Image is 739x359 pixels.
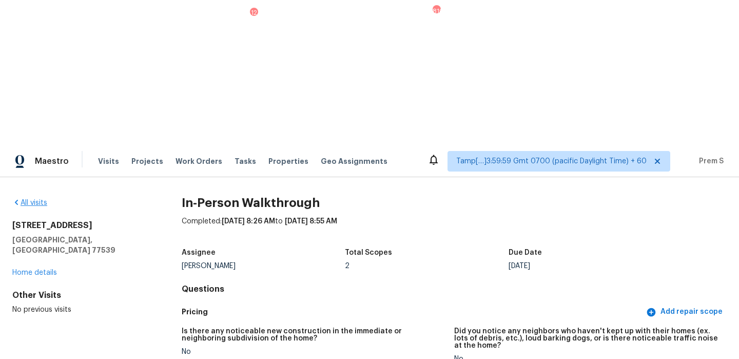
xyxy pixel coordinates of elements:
span: Visits [98,156,119,166]
span: Properties [268,156,308,166]
span: [DATE] 8:26 AM [222,218,275,225]
a: Home details [12,269,57,276]
span: Tasks [235,158,256,165]
h5: Due Date [509,249,542,256]
h5: Did you notice any neighbors who haven't kept up with their homes (ex. lots of debris, etc.), lou... [454,328,718,349]
h5: Total Scopes [345,249,392,256]
div: Other Visits [12,290,149,300]
h5: Is there any noticeable new construction in the immediate or neighboring subdivision of the home? [182,328,446,342]
span: Work Orders [176,156,222,166]
h2: [STREET_ADDRESS] [12,220,149,231]
div: No [182,348,446,355]
h5: [GEOGRAPHIC_DATA], [GEOGRAPHIC_DATA] 77539 [12,235,149,255]
h5: Pricing [182,307,644,317]
button: Add repair scope [644,303,727,322]
span: Tamp[…]3:59:59 Gmt 0700 (pacific Daylight Time) + 60 [456,156,647,166]
div: 2 [345,262,509,270]
div: Completed: to [182,216,727,243]
span: Prem S [695,156,724,166]
h4: Questions [182,284,727,294]
h2: In-Person Walkthrough [182,198,727,208]
h5: Assignee [182,249,216,256]
span: Add repair scope [648,306,723,318]
span: Maestro [35,156,69,166]
span: No previous visits [12,306,71,313]
span: Projects [131,156,163,166]
span: Geo Assignments [321,156,387,166]
div: [PERSON_NAME] [182,262,345,270]
a: All visits [12,199,47,206]
span: [DATE] 8:55 AM [285,218,337,225]
div: [DATE] [509,262,672,270]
